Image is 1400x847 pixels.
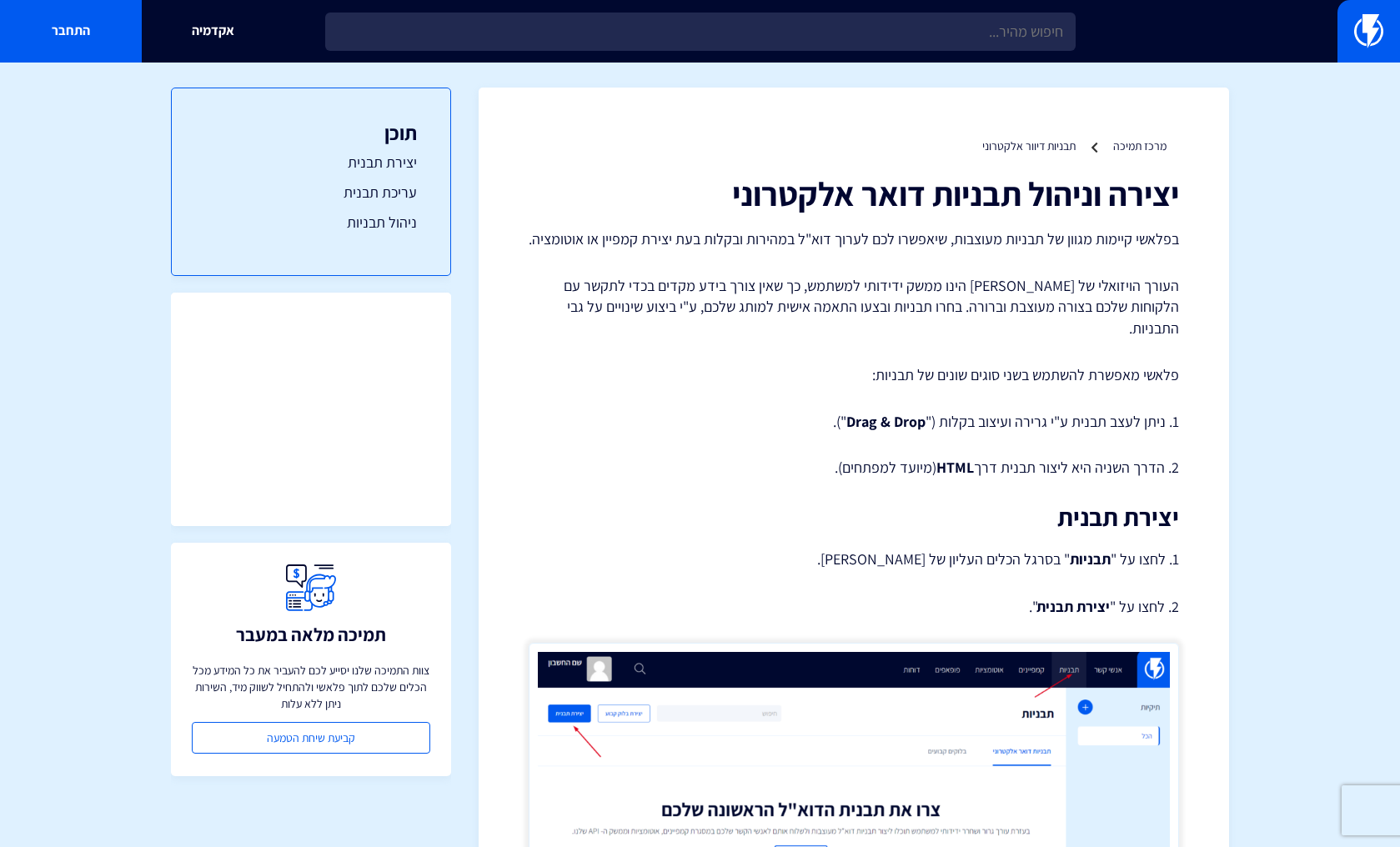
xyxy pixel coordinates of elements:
[982,138,1076,153] a: תבניות דיוור אלקטרוני
[529,548,1179,571] p: 1. לחצו על " " בסרגל הכלים העליון של [PERSON_NAME].
[529,596,1179,618] p: 2. לחצו על " ".
[192,722,430,754] a: קביעת שיחת הטמעה
[205,152,417,173] a: יצירת תבנית
[1113,138,1167,153] a: מרכז תמיכה
[529,364,1179,386] p: פלאשי מאפשרת להשתמש בשני סוגים שונים של תבניות:
[529,175,1179,212] h1: יצירה וניהול תבניות דואר אלקטרוני
[529,504,1179,531] h2: יצירת תבנית
[529,411,1179,433] p: 1. ניתן לעצב תבנית ע"י גרירה ועיצוב בקלות (" ").
[529,457,1179,479] p: 2. הדרך השניה היא ליצור תבנית דרך (מיועד למפתחים).
[192,662,430,712] p: צוות התמיכה שלנו יסייע לכם להעביר את כל המידע מכל הכלים שלכם לתוך פלאשי ולהתחיל לשווק מיד, השירות...
[936,458,974,477] strong: HTML
[325,13,1076,51] input: חיפוש מהיר...
[529,228,1179,250] p: בפלאשי קיימות מגוון של תבניות מעוצבות, שיאפשרו לכם לערוך דוא"ל במהירות ובקלות בעת ​​יצירת קמפיין ...
[205,212,417,233] a: ניהול תבניות
[236,624,386,644] h3: תמיכה מלאה במעבר
[205,122,417,143] h3: תוכן
[529,275,1179,339] p: העורך הויזואלי של [PERSON_NAME] הינו ממשק ידידותי למשתמש, כך שאין צורך בידע מקדים בכדי לתקשר עם ה...
[1036,597,1110,616] strong: יצירת תבנית
[1070,549,1111,569] strong: תבניות
[205,182,417,203] a: עריכת תבנית
[846,412,926,431] strong: Drag & Drop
